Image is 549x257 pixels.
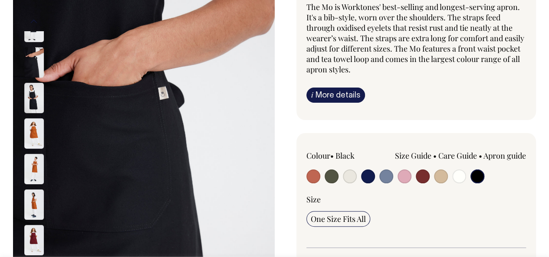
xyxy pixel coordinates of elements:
span: i [311,90,313,99]
a: Size Guide [395,150,431,161]
span: • [433,150,437,161]
img: rust [24,154,44,184]
img: black [24,47,44,78]
img: burgundy [24,225,44,255]
img: Mo Apron [24,12,44,42]
a: Care Guide [438,150,477,161]
a: iMore details [306,88,365,103]
div: Size [306,194,526,205]
img: rust [24,118,44,149]
label: Black [335,150,355,161]
span: The Mo is Worktones' best-selling and longest-serving apron. It's a bib-style, worn over the shou... [306,2,524,75]
input: One Size Fits All [306,211,370,227]
div: Colour [306,150,394,161]
img: black [24,83,44,113]
button: Previous [27,12,40,31]
a: Apron guide [483,150,526,161]
span: • [330,150,334,161]
span: • [479,150,482,161]
span: One Size Fits All [311,214,366,224]
img: rust [24,189,44,220]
